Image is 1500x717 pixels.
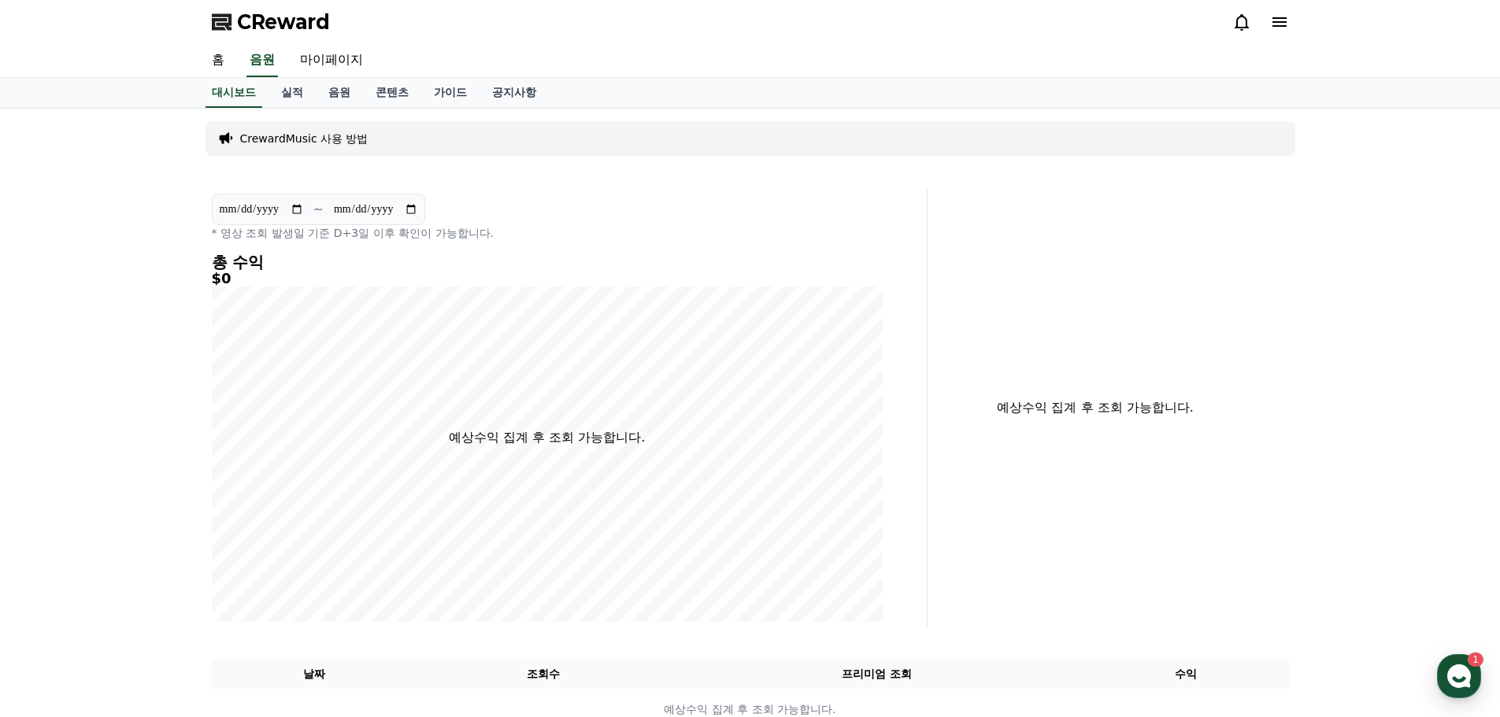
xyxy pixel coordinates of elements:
p: 예상수익 집계 후 조회 가능합니다. [449,428,645,447]
th: 수익 [1083,660,1289,689]
th: 날짜 [212,660,417,689]
th: 조회수 [417,660,669,689]
a: 가이드 [421,78,480,108]
th: 프리미엄 조회 [670,660,1083,689]
p: ~ [313,200,324,219]
a: CReward [212,9,330,35]
a: 대시보드 [206,78,262,108]
a: 마이페이지 [287,44,376,77]
a: 콘텐츠 [363,78,421,108]
h4: 총 수익 [212,253,883,271]
a: 음원 [316,78,363,108]
p: * 영상 조회 발생일 기준 D+3일 이후 확인이 가능합니다. [212,225,883,241]
a: 실적 [269,78,316,108]
a: 공지사항 [480,78,549,108]
a: 홈 [199,44,237,77]
span: CReward [237,9,330,35]
a: CrewardMusic 사용 방법 [240,131,369,146]
a: 음원 [246,44,278,77]
h5: $0 [212,271,883,286]
p: 예상수익 집계 후 조회 가능합니다. [940,398,1251,417]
